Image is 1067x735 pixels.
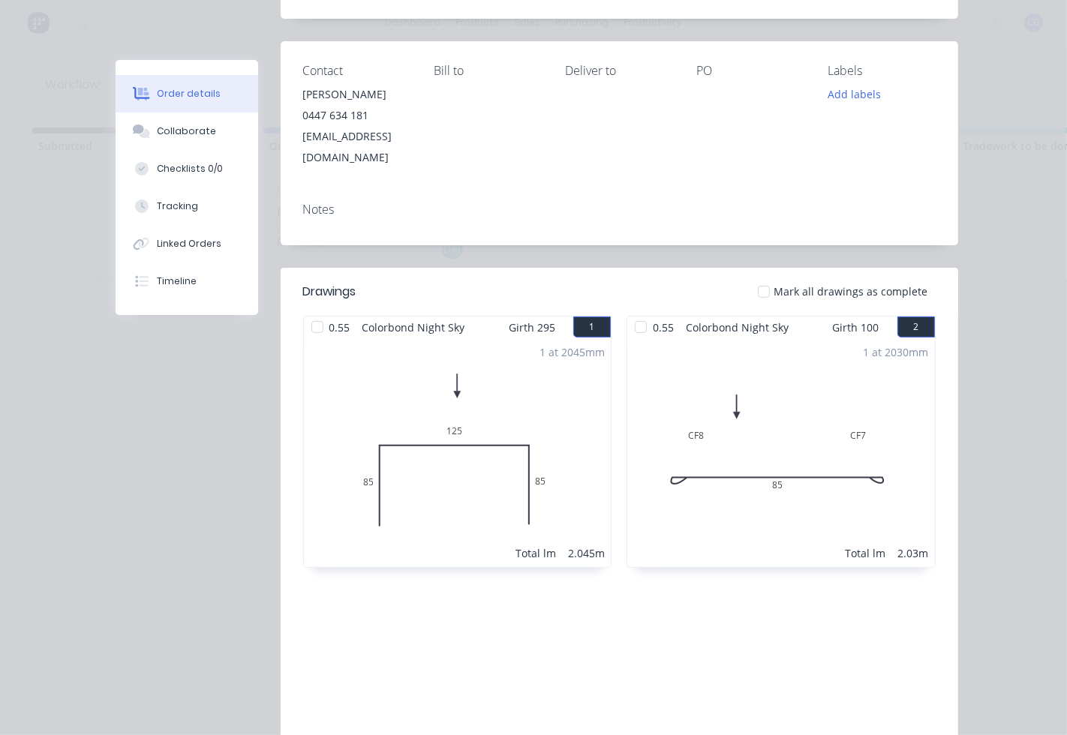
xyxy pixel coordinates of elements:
[864,344,929,360] div: 1 at 2030mm
[157,199,198,213] div: Tracking
[434,64,542,78] div: Bill to
[573,316,611,337] button: 1
[116,75,258,112] button: Order details
[303,64,410,78] div: Contact
[116,112,258,150] button: Collaborate
[540,344,605,360] div: 1 at 2045mm
[833,316,879,338] span: Girth 100
[157,162,223,175] div: Checklists 0/0
[157,124,216,138] div: Collaborate
[697,64,804,78] div: PO
[897,316,935,337] button: 2
[157,274,197,288] div: Timeline
[647,316,680,338] span: 0.55
[680,316,795,338] span: Colorbond Night Sky
[157,237,221,250] div: Linked Orders
[116,225,258,262] button: Linked Orders
[303,84,410,105] div: [PERSON_NAME]
[819,84,888,104] button: Add labels
[356,316,471,338] span: Colorbond Night Sky
[566,64,673,78] div: Deliver to
[898,545,929,561] div: 2.03m
[627,338,935,567] div: 0CF8CF7851 at 2030mmTotal lm2.03m
[303,105,410,126] div: 0447 634 181
[509,316,555,338] span: Girth 295
[568,545,605,561] div: 2.045m
[303,126,410,168] div: [EMAIL_ADDRESS][DOMAIN_NAME]
[303,202,936,217] div: Notes
[303,283,356,301] div: Drawings
[323,316,356,338] span: 0.55
[116,187,258,225] button: Tracking
[828,64,936,78] div: Labels
[116,262,258,300] button: Timeline
[116,150,258,187] button: Checklists 0/0
[303,84,410,168] div: [PERSON_NAME]0447 634 181[EMAIL_ADDRESS][DOMAIN_NAME]
[774,283,928,299] span: Mark all drawings as complete
[515,545,556,561] div: Total lm
[846,545,886,561] div: Total lm
[304,338,612,567] div: 085125851 at 2045mmTotal lm2.045m
[157,87,221,100] div: Order details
